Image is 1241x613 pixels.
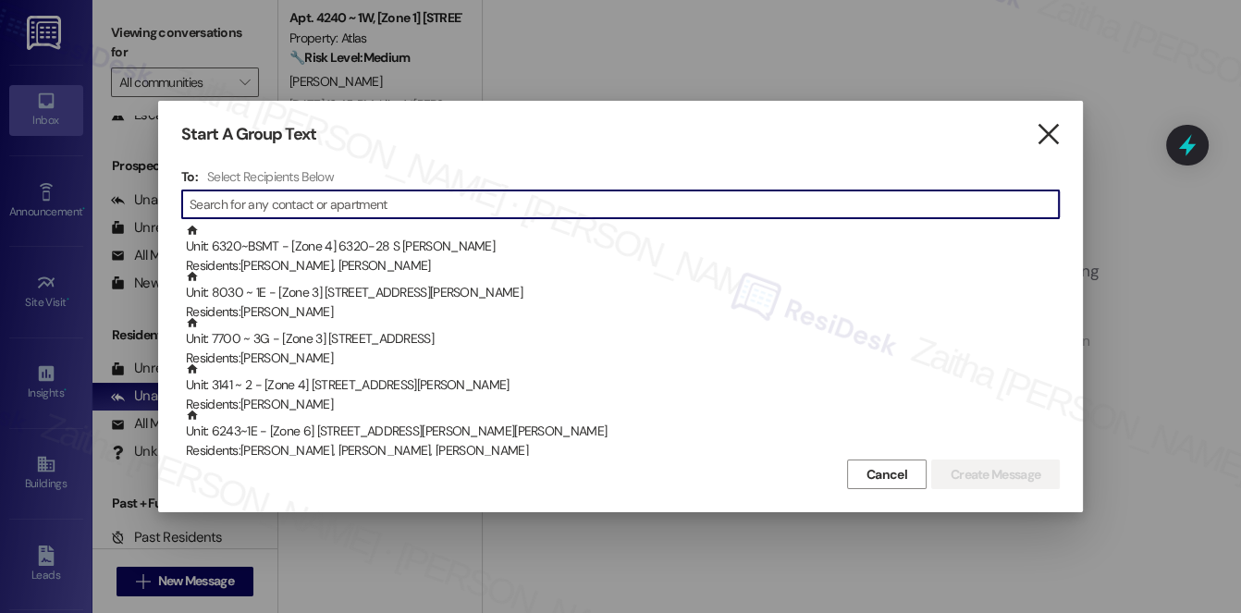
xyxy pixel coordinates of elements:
[181,362,1060,409] div: Unit: 3141 ~ 2 - [Zone 4] [STREET_ADDRESS][PERSON_NAME]Residents:[PERSON_NAME]
[181,124,316,145] h3: Start A Group Text
[181,316,1060,362] div: Unit: 7700 ~ 3G - [Zone 3] [STREET_ADDRESS]Residents:[PERSON_NAME]
[181,224,1060,270] div: Unit: 6320~BSMT - [Zone 4] 6320-28 S [PERSON_NAME]Residents:[PERSON_NAME], [PERSON_NAME]
[931,460,1060,489] button: Create Message
[186,441,1060,460] div: Residents: [PERSON_NAME], [PERSON_NAME], [PERSON_NAME]
[866,465,907,484] span: Cancel
[181,168,198,185] h3: To:
[186,224,1060,276] div: Unit: 6320~BSMT - [Zone 4] 6320-28 S [PERSON_NAME]
[207,168,334,185] h4: Select Recipients Below
[847,460,927,489] button: Cancel
[186,409,1060,461] div: Unit: 6243~1E - [Zone 6] [STREET_ADDRESS][PERSON_NAME][PERSON_NAME]
[951,465,1040,484] span: Create Message
[190,191,1059,217] input: Search for any contact or apartment
[186,256,1060,276] div: Residents: [PERSON_NAME], [PERSON_NAME]
[186,270,1060,323] div: Unit: 8030 ~ 1E - [Zone 3] [STREET_ADDRESS][PERSON_NAME]
[186,395,1060,414] div: Residents: [PERSON_NAME]
[186,316,1060,369] div: Unit: 7700 ~ 3G - [Zone 3] [STREET_ADDRESS]
[181,270,1060,316] div: Unit: 8030 ~ 1E - [Zone 3] [STREET_ADDRESS][PERSON_NAME]Residents:[PERSON_NAME]
[181,409,1060,455] div: Unit: 6243~1E - [Zone 6] [STREET_ADDRESS][PERSON_NAME][PERSON_NAME]Residents:[PERSON_NAME], [PERS...
[1035,125,1060,144] i: 
[186,362,1060,415] div: Unit: 3141 ~ 2 - [Zone 4] [STREET_ADDRESS][PERSON_NAME]
[186,349,1060,368] div: Residents: [PERSON_NAME]
[186,302,1060,322] div: Residents: [PERSON_NAME]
